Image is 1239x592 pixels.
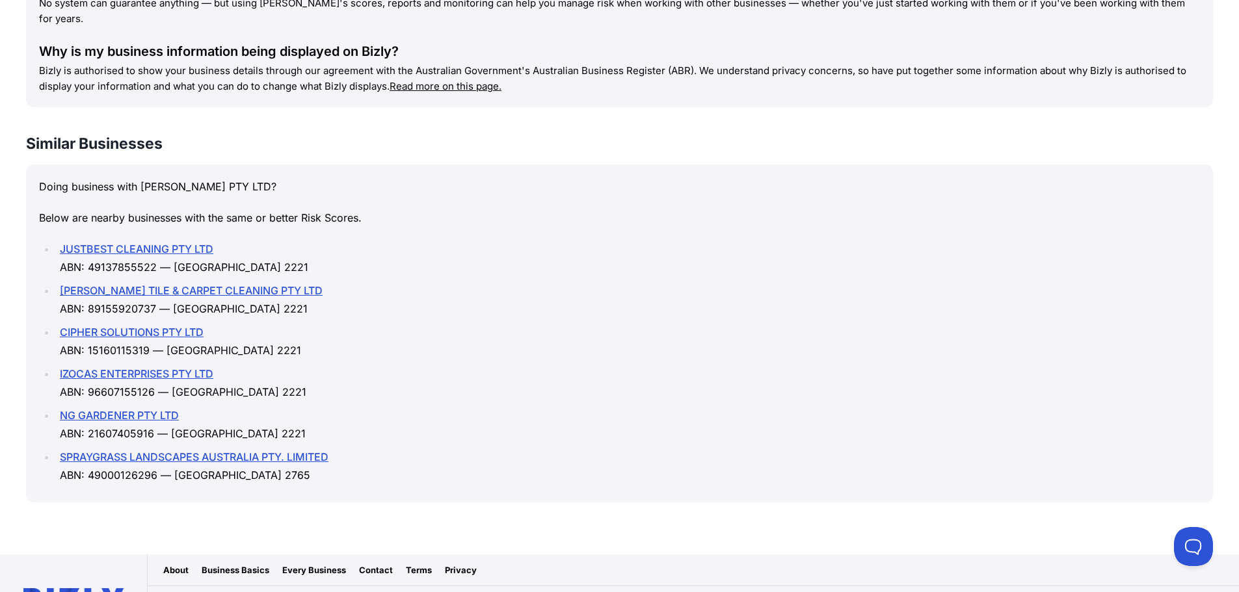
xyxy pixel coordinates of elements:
[60,284,323,297] a: [PERSON_NAME] TILE & CARPET CLEANING PTY LTD
[56,240,1200,276] li: ABN: 49137855522 — [GEOGRAPHIC_DATA] 2221
[39,209,1200,227] p: Below are nearby businesses with the same or better Risk Scores.
[56,448,1200,484] li: ABN: 49000126296 — [GEOGRAPHIC_DATA] 2765
[445,563,477,576] a: Privacy
[56,323,1200,359] li: ABN: 15160115319 — [GEOGRAPHIC_DATA] 2221
[26,133,1213,154] h3: Similar Businesses
[60,242,213,255] a: JUSTBEST CLEANING PTY LTD
[56,281,1200,318] li: ABN: 89155920737 — [GEOGRAPHIC_DATA] 2221
[56,406,1200,443] li: ABN: 21607405916 — [GEOGRAPHIC_DATA] 2221
[60,450,328,463] a: SPRAYGRASS LANDSCAPES AUSTRALIA PTY. LIMITED
[163,563,189,576] a: About
[60,367,213,380] a: IZOCAS ENTERPRISES PTY LTD
[202,563,269,576] a: Business Basics
[39,42,1200,60] div: Why is my business information being displayed on Bizly?
[359,563,393,576] a: Contact
[1174,527,1213,566] iframe: Toggle Customer Support
[56,365,1200,401] li: ABN: 96607155126 — [GEOGRAPHIC_DATA] 2221
[282,563,346,576] a: Every Business
[406,563,432,576] a: Terms
[390,80,501,92] a: Read more on this page.
[60,326,204,339] a: CIPHER SOLUTIONS PTY LTD
[60,409,179,422] a: NG GARDENER PTY LTD
[39,63,1200,94] p: Bizly is authorised to show your business details through our agreement with the Australian Gover...
[39,177,1200,196] p: Doing business with [PERSON_NAME] PTY LTD?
